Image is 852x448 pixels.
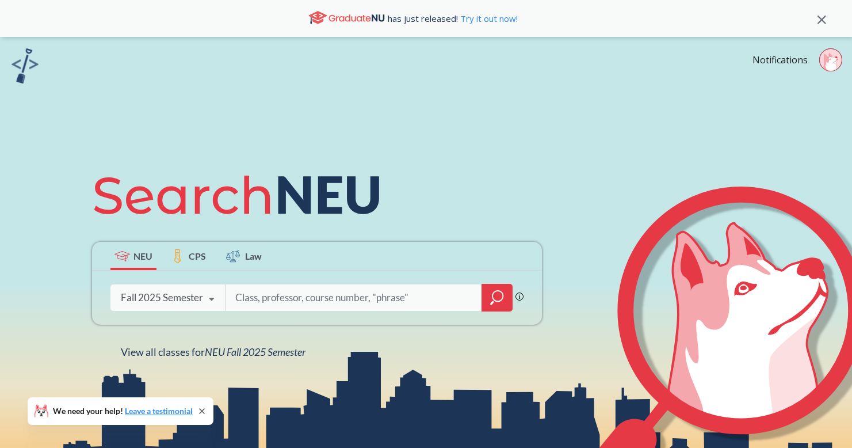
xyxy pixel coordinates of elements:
[12,48,39,87] a: sandbox logo
[205,346,305,358] span: NEU Fall 2025 Semester
[752,54,808,66] a: Notifications
[133,249,152,263] span: NEU
[121,291,203,304] div: Fall 2025 Semester
[458,13,518,24] a: Try it out now!
[245,249,262,263] span: Law
[490,290,504,306] svg: magnifying glass
[482,284,513,312] div: magnifying glass
[388,12,518,25] span: has just released!
[121,346,305,358] span: View all classes for
[189,249,206,263] span: CPS
[234,286,473,310] input: Class, professor, course number, "phrase"
[12,48,39,83] img: sandbox logo
[53,407,193,415] span: We need your help!
[125,406,193,416] a: Leave a testimonial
